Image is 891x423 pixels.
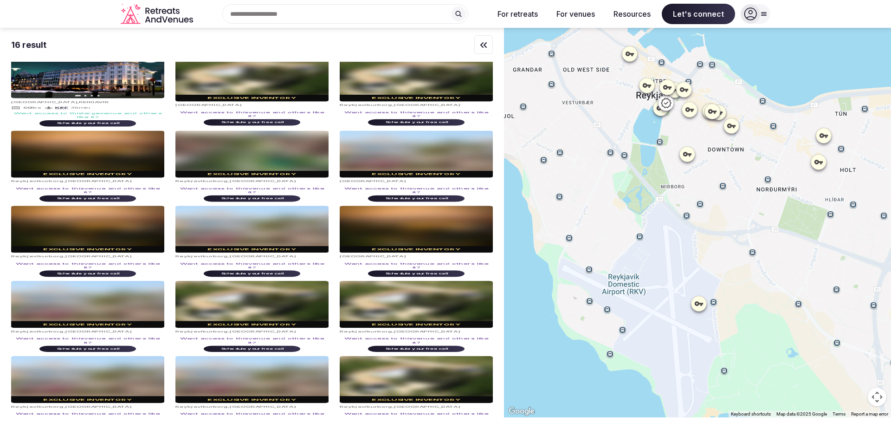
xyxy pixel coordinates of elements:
[368,120,465,124] a: Schedule your free call
[22,106,41,110] span: 99 Brs
[204,272,300,275] a: Schedule your free call
[340,323,493,327] div: Exclusive inventory
[11,261,164,269] div: Want access to this venue and others like it?
[851,411,888,416] a: Report a map error
[11,55,164,98] img: Featured image for venue
[228,405,230,408] span: ,
[175,397,329,402] div: Exclusive inventory
[75,95,81,97] button: Go to slide 1
[394,405,460,408] span: [GEOGRAPHIC_DATA]
[11,111,164,119] div: Want access to this large venue and others like it?
[506,405,537,417] a: Open this area in Google Maps (opens a new window)
[340,180,406,182] span: [GEOGRAPHIC_DATA]
[228,180,230,182] span: ,
[506,405,537,417] img: Google
[51,273,125,275] div: Schedule your free call
[340,337,493,344] div: Want access to this venue and others like it?
[175,180,228,182] span: Reykjavíkurborg
[84,95,87,96] button: Go to slide 2
[230,180,296,182] span: [GEOGRAPHIC_DATA]
[11,330,64,333] span: Reykjavíkurborg
[71,106,90,110] span: 30 min
[11,281,164,328] img: Blurred cover image for a premium venue
[64,255,65,258] span: ,
[175,261,329,269] div: Want access to this venue and others like it?
[11,180,64,182] span: Reykjavíkurborg
[175,104,241,107] span: [GEOGRAPHIC_DATA]
[11,131,164,178] img: Blurred cover image for a premium venue
[175,412,329,419] div: Want access to this venue and others like it?
[175,323,329,327] div: Exclusive inventory
[392,330,394,333] span: ,
[340,55,493,102] img: Blurred cover image for a premium venue
[11,323,164,327] div: Exclusive inventory
[379,121,453,124] div: Schedule your free call
[11,39,46,51] div: 16 result
[64,180,65,182] span: ,
[11,255,64,258] span: Reykjavíkurborg
[79,101,109,104] span: REIKIAVIK
[340,206,493,253] img: Blurred cover image for a premium venue
[215,121,289,124] div: Schedule your free call
[340,104,392,107] span: Reykjavíkurborg
[204,120,300,124] a: Schedule your free call
[731,411,771,417] button: Keyboard shortcuts
[121,4,195,25] a: Visit the homepage
[340,131,493,178] img: Blurred cover image for a premium venue
[77,101,79,104] span: ,
[340,111,493,118] div: Want access to this venue and others like it?
[340,281,493,328] img: Blurred cover image for a premium venue
[65,405,131,408] span: [GEOGRAPHIC_DATA]
[121,4,195,25] svg: Retreats and Venues company logo
[39,121,136,124] a: Schedule your free call
[11,405,64,408] span: Reykjavíkurborg
[175,111,329,118] div: Want access to this venue and others like it?
[392,104,394,107] span: ,
[394,104,460,107] span: [GEOGRAPHIC_DATA]
[833,411,846,416] a: Terms (opens in new tab)
[776,411,827,416] span: Map data ©2025 Google
[39,347,136,350] a: Schedule your free call
[175,255,228,258] span: Reykjavíkurborg
[11,356,164,403] img: Blurred cover image for a premium venue
[368,196,465,200] a: Schedule your free call
[490,4,545,24] button: For retreats
[340,412,493,419] div: Want access to this venue and others like it?
[175,330,228,333] span: Reykjavíkurborg
[11,187,164,194] div: Want access to this venue and others like it?
[340,330,392,333] span: Reykjavíkurborg
[368,272,465,275] a: Schedule your free call
[340,405,392,408] span: Reykjavíkurborg
[230,330,296,333] span: [GEOGRAPHIC_DATA]
[175,247,329,252] div: Exclusive inventory
[39,196,136,200] a: Schedule your free call
[175,187,329,194] div: Want access to this venue and others like it?
[340,247,493,252] div: Exclusive inventory
[368,347,465,350] a: Schedule your free call
[204,196,300,200] a: Schedule your free call
[64,330,65,333] span: ,
[97,95,100,96] button: Go to slide 4
[340,187,493,194] div: Want access to this venue and others like it?
[175,172,329,176] div: Exclusive inventory
[549,4,602,24] button: For venues
[51,197,125,200] div: Schedule your free call
[65,330,131,333] span: [GEOGRAPHIC_DATA]
[11,337,164,344] div: Want access to this venue and others like it?
[11,412,164,419] div: Want access to this venue and others like it?
[64,405,65,408] span: ,
[65,255,131,258] span: [GEOGRAPHIC_DATA]
[175,206,329,253] img: Blurred cover image for a premium venue
[379,197,453,200] div: Schedule your free call
[868,388,886,406] button: Map camera controls
[11,206,164,253] img: Blurred cover image for a premium venue
[51,122,125,125] div: Schedule your free call
[606,4,658,24] button: Resources
[175,405,228,408] span: Reykjavíkurborg
[215,347,289,350] div: Schedule your free call
[394,330,460,333] span: [GEOGRAPHIC_DATA]
[662,4,735,24] span: Let's connect
[65,180,131,182] span: [GEOGRAPHIC_DATA]
[215,197,289,200] div: Schedule your free call
[204,347,300,350] a: Schedule your free call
